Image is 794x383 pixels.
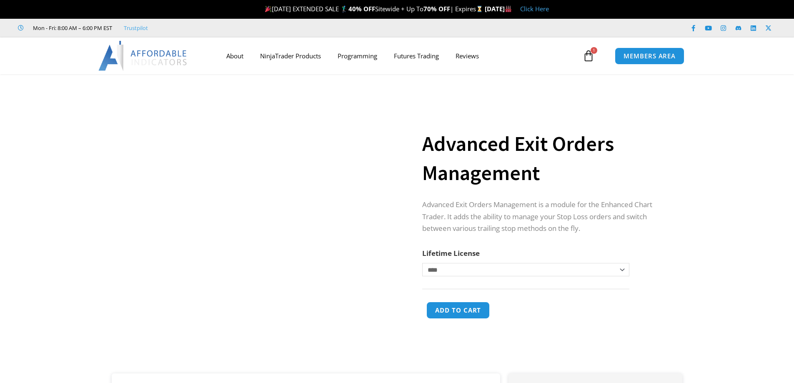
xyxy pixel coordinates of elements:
[386,46,447,65] a: Futures Trading
[476,6,483,12] img: ⌛
[591,47,597,54] span: 1
[263,5,485,13] span: [DATE] EXTENDED SALE 🏌️‍♂️ Sitewide + Up To | Expires
[218,46,581,65] nav: Menu
[348,5,375,13] strong: 40% OFF
[505,6,511,12] img: 🏭
[615,48,684,65] a: MEMBERS AREA
[124,23,148,33] a: Trustpilot
[422,248,480,258] label: Lifetime License
[570,44,607,68] a: 1
[98,41,188,71] img: LogoAI | Affordable Indicators – NinjaTrader
[426,302,490,319] button: Add to cart
[447,46,487,65] a: Reviews
[31,23,112,33] span: Mon - Fri: 8:00 AM – 6:00 PM EST
[520,5,549,13] a: Click Here
[252,46,329,65] a: NinjaTrader Products
[422,129,666,188] h1: Advanced Exit Orders Management
[423,5,450,13] strong: 70% OFF
[265,6,271,12] img: 🎉
[422,199,666,235] p: Advanced Exit Orders Management is a module for the Enhanced Chart Trader. It adds the ability to...
[485,5,512,13] strong: [DATE]
[624,53,676,59] span: MEMBERS AREA
[329,46,386,65] a: Programming
[218,46,252,65] a: About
